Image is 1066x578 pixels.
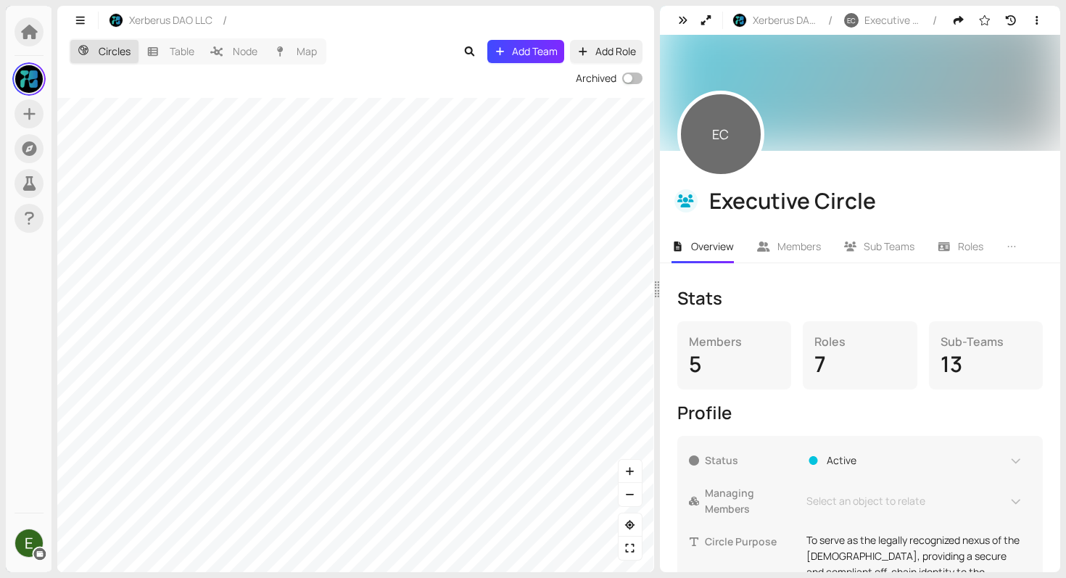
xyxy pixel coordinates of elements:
[705,485,798,517] span: Managing Members
[864,239,914,253] span: Sub Teams
[129,12,212,28] span: Xerberus DAO LLC
[725,9,825,32] button: Xerberus DAO LLC
[837,9,930,32] button: ECExecutive Circle
[1007,241,1017,252] span: ellipsis
[958,239,983,253] span: Roles
[576,70,616,86] div: Archived
[941,350,1031,378] div: 13
[512,44,558,59] span: Add Team
[814,350,905,378] div: 7
[689,333,780,350] div: Members
[689,350,780,378] div: 5
[110,14,123,27] img: HgCiZ4BMi_.jpeg
[814,333,905,350] div: Roles
[712,91,729,178] span: EC
[691,239,734,253] span: Overview
[570,40,643,63] button: Add Role
[753,12,818,28] span: Xerberus DAO LLC
[733,14,746,27] img: HgCiZ4BMi_.jpeg
[705,453,798,468] span: Status
[777,239,821,253] span: Members
[864,12,922,28] span: Executive Circle
[677,286,1043,310] div: Stats
[709,187,1040,215] div: Executive Circle
[941,333,1031,350] div: Sub-Teams
[15,65,43,93] img: gQX6TtSrwZ.jpeg
[102,9,220,32] button: Xerberus DAO LLC
[705,534,798,550] span: Circle Purpose
[801,493,925,509] span: Select an object to relate
[487,40,565,63] button: Add Team
[847,17,856,24] span: EC
[595,44,636,59] span: Add Role
[827,453,856,468] span: Active
[15,529,43,557] img: ACg8ocJiNtrj-q3oAs-KiQUokqI3IJKgX5M3z0g1j3yMiQWdKhkXpQ=s500
[677,401,1043,424] div: Profile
